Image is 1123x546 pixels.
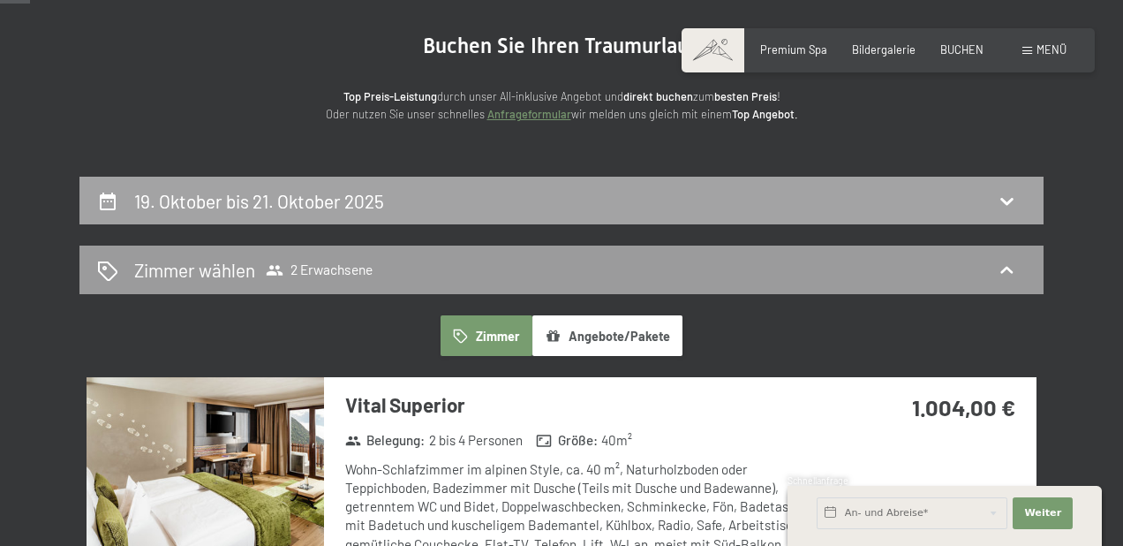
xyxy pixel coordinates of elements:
[487,107,571,121] a: Anfrageformular
[940,42,984,57] a: BUCHEN
[429,431,523,450] span: 2 bis 4 Personen
[1036,42,1066,57] span: Menü
[912,393,1015,421] strong: 1.004,00 €
[134,257,255,283] h2: Zimmer wählen
[760,42,827,57] a: Premium Spa
[266,262,373,279] span: 2 Erwachsene
[134,190,384,212] h2: 19. Oktober bis 21. Oktober 2025
[788,475,848,486] span: Schnellanfrage
[208,87,915,124] p: durch unser All-inklusive Angebot und zum ! Oder nutzen Sie unser schnelles wir melden uns gleich...
[532,315,682,356] button: Angebote/Pakete
[1024,506,1061,520] span: Weiter
[423,34,700,58] span: Buchen Sie Ihren Traumurlaub
[1013,497,1073,529] button: Weiter
[714,89,777,103] strong: besten Preis
[345,391,823,419] h3: Vital Superior
[536,431,598,450] strong: Größe :
[343,89,437,103] strong: Top Preis-Leistung
[732,107,798,121] strong: Top Angebot.
[441,315,532,356] button: Zimmer
[852,42,916,57] a: Bildergalerie
[623,89,693,103] strong: direkt buchen
[601,431,632,450] span: 40 m²
[345,431,426,450] strong: Belegung :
